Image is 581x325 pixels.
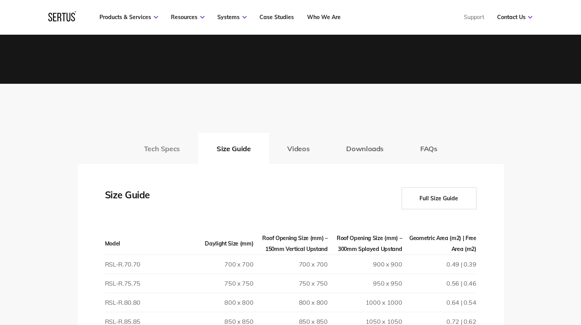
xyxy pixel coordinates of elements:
[253,293,327,312] td: 800 x 800
[402,274,476,293] td: 0.56 | 0.46
[328,233,402,255] th: Roof Opening Size (mm) – 300mm Splayed Upstand
[171,14,204,21] a: Resources
[328,293,402,312] td: 1000 x 1000
[259,14,294,21] a: Case Studies
[253,233,327,255] th: Roof Opening Size (mm) – 150mm Vertical Upstand
[179,255,253,274] td: 700 x 700
[464,14,484,21] a: Support
[105,293,179,312] td: RSL-R.80.80
[179,274,253,293] td: 750 x 750
[402,233,476,255] th: Geometric Area (m2) | Free Area (m2)
[307,14,340,21] a: Who We Are
[328,133,402,164] button: Downloads
[253,274,327,293] td: 750 x 750
[441,235,581,325] iframe: Chat Widget
[105,187,183,209] div: Size Guide
[217,14,247,21] a: Systems
[497,14,532,21] a: Contact Us
[105,274,179,293] td: RSL-R.75.75
[105,255,179,274] td: RSL-R.70.70
[253,255,327,274] td: 700 x 700
[328,255,402,274] td: 900 x 900
[402,187,476,209] button: Full Size Guide
[402,133,456,164] button: FAQs
[402,255,476,274] td: 0.49 | 0.39
[126,133,198,164] button: Tech Specs
[328,274,402,293] td: 950 x 950
[269,133,328,164] button: Videos
[99,14,158,21] a: Products & Services
[105,233,179,255] th: Model
[402,293,476,312] td: 0.64 | 0.54
[179,233,253,255] th: Daylight Size (mm)
[179,293,253,312] td: 800 x 800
